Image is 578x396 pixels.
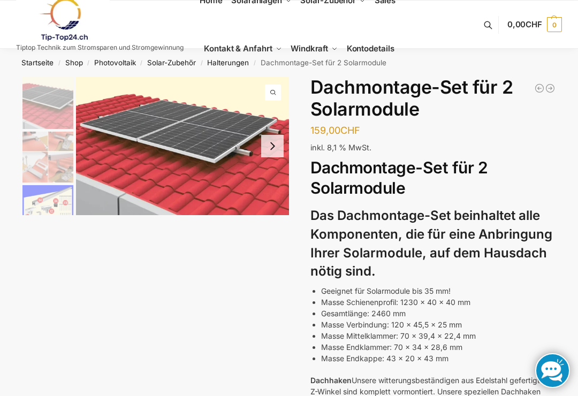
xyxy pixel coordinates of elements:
h3: Das Dachmontage-Set beinhaltet alle Komponenten, die für eine Anbringung Ihrer Solarmodule, auf d... [310,207,556,281]
img: Halterung Solarpaneele Ziegeldach [76,77,289,215]
li: Geeignet für Solarmodule bis 35 mm! [321,285,556,296]
p: Tiptop Technik zum Stromsparen und Stromgewinnung [16,44,184,51]
a: 0,00CHF 0 [507,9,562,41]
span: Windkraft [291,43,328,54]
span: inkl. 8,1 % MwSt. [310,143,371,152]
img: Inhalt Solarpaneele Ziegeldach [22,185,73,236]
img: Solarpaneele Ziegeldach [22,132,73,182]
a: Startseite [21,58,54,67]
button: Next slide [261,135,284,157]
bdi: 159,00 [310,125,360,136]
span: Kontodetails [347,43,394,54]
a: Photovoltaik Solarpanel Halterung Trapezblechdach Befestigung [545,83,556,94]
strong: Dachmontage-Set für 2 Solarmodule [310,158,488,197]
li: Masse Endklammer: 70 x 34 x 28,6 mm [321,341,556,353]
a: Kontodetails [342,25,398,73]
li: Gesamtlänge: 2460 mm [321,308,556,319]
span: 0 [547,17,562,32]
li: Masse Mittelklammer: 70 x 39,4 x 22,4 mm [321,330,556,341]
h1: Dachmontage-Set für 2 Solarmodule [310,77,556,120]
li: Masse Endkappe: 43 x 20 x 43 mm [321,353,556,364]
a: Photovoltaik [94,58,136,67]
li: Masse Schienenprofil: 1230 x 40 x 40 mm [321,296,556,308]
span: / [54,59,65,67]
a: Windkraft [286,25,343,73]
span: / [83,59,94,67]
li: Masse Verbindung: 120 x 45,5 x 25 mm [321,319,556,330]
a: Halterung Solarpaneele ZiegeldachHalterung Solarpaneele Ziegeldach [76,77,289,215]
a: Solar-Zubehör [147,58,196,67]
strong: Dachhaken [310,376,352,385]
span: CHF [526,19,542,29]
span: / [196,59,207,67]
span: 0,00 [507,19,542,29]
span: CHF [340,125,360,136]
span: Kontakt & Anfahrt [204,43,272,54]
a: Halterung für 1 Photovoltaik Modul verstellbar Schwarz [534,83,545,94]
span: / [136,59,147,67]
a: Kontakt & Anfahrt [200,25,286,73]
img: Halterung Solarpaneele Ziegeldach [22,77,73,129]
a: Shop [65,58,83,67]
